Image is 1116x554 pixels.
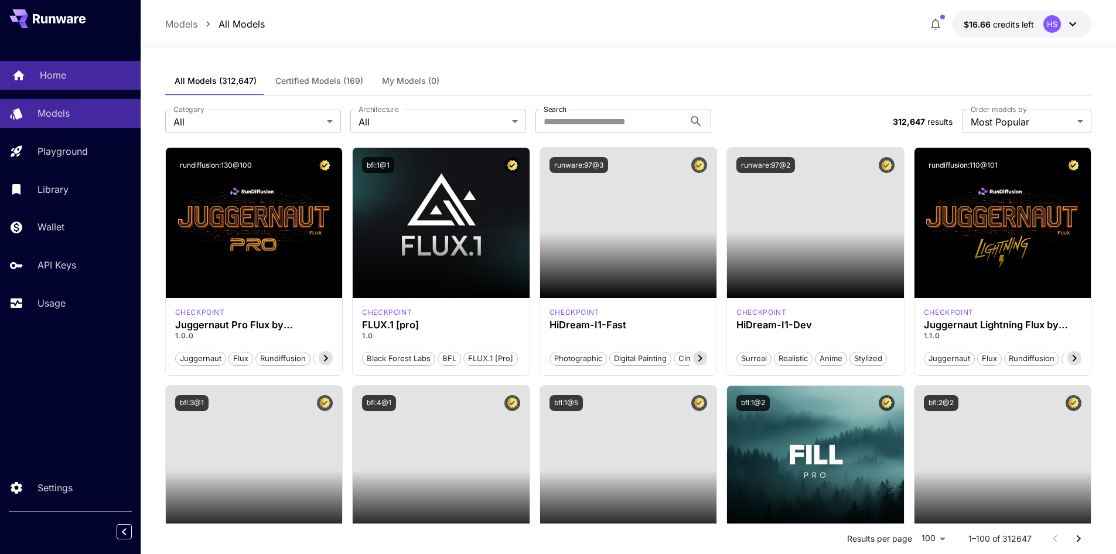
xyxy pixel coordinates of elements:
[313,351,335,366] button: pro
[550,307,599,318] div: HiDream Fast
[978,353,1001,365] span: flux
[173,115,322,129] span: All
[736,351,772,366] button: Surreal
[1043,15,1061,33] div: HS
[362,331,520,341] p: 1.0
[924,307,974,318] div: FLUX.1 D
[464,353,517,365] span: FLUX.1 [pro]
[37,144,88,158] p: Playground
[610,353,671,365] span: Digital Painting
[550,353,606,365] span: Photographic
[924,307,974,318] p: checkpoint
[1066,395,1081,411] button: Certified Model – Vetted for best performance and includes a commercial license.
[952,11,1091,38] button: $16.6641HS
[175,307,225,318] div: FLUX.1 D
[37,220,64,234] p: Wallet
[774,351,813,366] button: Realistic
[924,353,974,365] span: juggernaut
[317,157,333,173] button: Certified Model – Vetted for best performance and includes a commercial license.
[736,395,770,411] button: bfl:1@2
[924,331,1082,341] p: 1.1.0
[674,353,718,365] span: Cinematic
[850,353,886,365] span: Stylized
[37,106,70,120] p: Models
[117,524,132,539] button: Collapse sidebar
[175,320,333,331] h3: Juggernaut Pro Flux by RunDiffusion
[849,351,887,366] button: Stylized
[1062,351,1097,366] button: schnell
[176,353,226,365] span: juggernaut
[917,530,950,547] div: 100
[382,76,439,86] span: My Models (0)
[924,351,975,366] button: juggernaut
[362,307,412,318] div: fluxpro
[968,533,1032,545] p: 1–100 of 312647
[438,353,460,365] span: BFL
[313,353,334,365] span: pro
[993,19,1034,29] span: credits left
[1005,353,1059,365] span: rundiffusion
[879,395,895,411] button: Certified Model – Vetted for best performance and includes a commercial license.
[1062,353,1097,365] span: schnell
[924,157,1002,173] button: rundiffusion:110@101
[674,351,719,366] button: Cinematic
[550,320,708,331] h3: HiDream-I1-Fast
[815,351,847,366] button: Anime
[550,157,608,173] button: runware:97@3
[175,307,225,318] p: checkpoint
[893,117,925,127] span: 312,647
[37,296,66,310] p: Usage
[736,307,786,318] p: checkpoint
[736,307,786,318] div: HiDream Dev
[37,258,76,272] p: API Keys
[37,182,69,196] p: Library
[971,115,1073,129] span: Most Popular
[438,351,461,366] button: BFL
[175,157,257,173] button: rundiffusion:130@100
[924,320,1082,331] h3: Juggernaut Lightning Flux by RunDiffusion
[504,395,520,411] button: Certified Model – Vetted for best performance and includes a commercial license.
[774,353,812,365] span: Realistic
[550,351,607,366] button: Photographic
[175,351,226,366] button: juggernaut
[173,104,204,114] label: Category
[879,157,895,173] button: Certified Model – Vetted for best performance and includes a commercial license.
[691,395,707,411] button: Certified Model – Vetted for best performance and includes a commercial license.
[609,351,671,366] button: Digital Painting
[736,157,795,173] button: runware:97@2
[362,395,396,411] button: bfl:4@1
[736,320,895,331] h3: HiDream-I1-Dev
[927,117,953,127] span: results
[924,395,958,411] button: bfl:2@2
[544,104,566,114] label: Search
[815,353,847,365] span: Anime
[362,307,412,318] p: checkpoint
[175,331,333,341] p: 1.0.0
[847,533,912,545] p: Results per page
[1004,351,1059,366] button: rundiffusion
[37,481,73,495] p: Settings
[1067,527,1090,550] button: Go to next page
[463,351,518,366] button: FLUX.1 [pro]
[219,17,265,31] a: All Models
[362,320,520,331] h3: FLUX.1 [pro]
[964,18,1034,30] div: $16.6641
[977,351,1002,366] button: flux
[1066,157,1081,173] button: Certified Model – Vetted for best performance and includes a commercial license.
[40,68,66,82] p: Home
[550,307,599,318] p: checkpoint
[359,115,507,129] span: All
[275,76,363,86] span: Certified Models (169)
[228,351,253,366] button: flux
[165,17,265,31] nav: breadcrumb
[363,353,435,365] span: Black Forest Labs
[971,104,1026,114] label: Order models by
[165,17,197,31] a: Models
